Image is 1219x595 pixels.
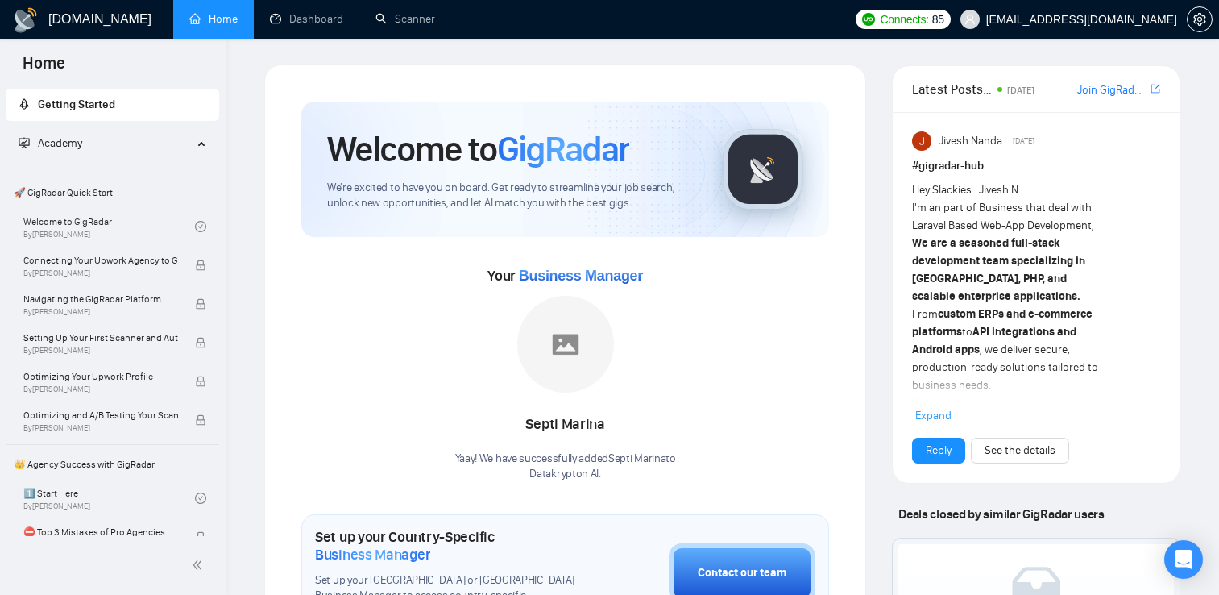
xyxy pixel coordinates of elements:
button: setting [1187,6,1213,32]
span: lock [195,531,206,543]
span: Setting Up Your First Scanner and Auto-Bidder [23,330,178,346]
span: 85 [932,10,944,28]
span: GigRadar [497,127,629,171]
img: Jivesh Nanda [912,131,931,151]
button: Reply [912,438,965,464]
span: We're excited to have you on board. Get ready to streamline your job search, unlock new opportuni... [327,181,697,211]
span: lock [195,376,206,387]
a: Reply [926,442,952,460]
h1: Welcome to [327,127,629,171]
span: lock [195,260,206,271]
img: placeholder.png [517,296,614,393]
span: Optimizing and A/B Testing Your Scanner for Better Results [23,407,178,423]
span: By [PERSON_NAME] [23,423,178,433]
div: Contact our team [698,564,786,582]
span: double-left [192,557,208,573]
a: dashboardDashboard [270,12,343,26]
a: export [1151,81,1160,97]
span: [DATE] [1007,85,1034,96]
span: Jivesh Nanda [939,132,1002,150]
span: By [PERSON_NAME] [23,307,178,317]
span: rocket [19,98,30,110]
div: Yaay! We have successfully added Septi Marina to [455,451,676,482]
span: By [PERSON_NAME] [23,385,178,394]
strong: API integrations and Android apps [912,325,1076,356]
strong: We are a seasoned full-stack development team specializing in [GEOGRAPHIC_DATA], PHP, and scalabl... [912,236,1085,303]
span: Home [10,52,78,85]
a: homeHome [189,12,238,26]
a: Join GigRadar Slack Community [1077,81,1147,99]
span: 👑 Agency Success with GigRadar [7,448,218,481]
span: [DATE] [1013,134,1034,148]
span: By [PERSON_NAME] [23,346,178,356]
a: searchScanner [375,12,435,26]
span: Academy [38,136,82,150]
span: Connecting Your Upwork Agency to GigRadar [23,252,178,268]
div: Open Intercom Messenger [1164,540,1203,579]
h1: Set up your Country-Specific [315,528,588,564]
img: logo [13,7,39,33]
strong: long-term client partnerships, reliable delivery, and growth-driven development [912,396,1088,445]
img: gigradar-logo.png [723,129,803,210]
span: Optimizing Your Upwork Profile [23,368,178,385]
span: lock [195,298,206,310]
p: Datakrypton AI . [455,467,676,482]
span: Expand [915,409,952,422]
li: Getting Started [6,89,219,121]
span: By [PERSON_NAME] [23,268,178,278]
span: Connects: [880,10,928,28]
a: 1️⃣ Start HereBy[PERSON_NAME] [23,481,195,516]
span: Getting Started [38,98,115,111]
span: Latest Posts from the GigRadar Community [912,79,993,99]
span: lock [195,337,206,348]
a: setting [1187,13,1213,26]
span: check-circle [195,493,206,504]
span: lock [195,414,206,426]
span: fund-projection-screen [19,137,30,148]
button: See the details [971,438,1069,464]
h1: # gigradar-hub [912,157,1160,175]
span: ⛔ Top 3 Mistakes of Pro Agencies [23,524,178,540]
span: Academy [19,136,82,150]
a: See the details [985,442,1055,460]
span: Your [487,267,643,285]
a: Welcome to GigRadarBy[PERSON_NAME] [23,209,195,244]
span: 🚀 GigRadar Quick Start [7,177,218,209]
span: Navigating the GigRadar Platform [23,291,178,307]
span: Deals closed by similar GigRadar users [892,500,1110,528]
strong: custom ERPs and e-commerce platforms [912,307,1093,339]
span: export [1151,82,1160,95]
span: user [964,14,976,25]
img: upwork-logo.png [862,13,875,26]
span: check-circle [195,221,206,232]
div: Septi Marina [455,411,676,439]
span: setting [1188,13,1212,26]
span: Business Manager [315,546,430,564]
span: Business Manager [519,268,643,284]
